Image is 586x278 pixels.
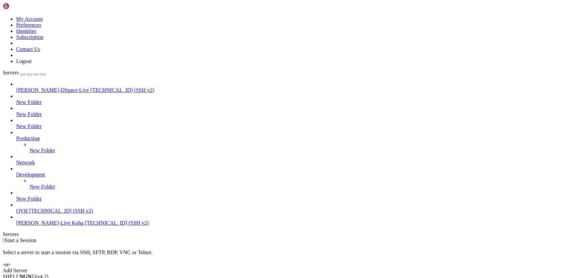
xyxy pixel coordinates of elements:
span: Servers [3,70,19,75]
a: New Folder [16,111,583,117]
a: Subscription [16,34,43,40]
a: OVH [TECHNICAL_ID] (SSH v2) [16,208,583,214]
li: Network [16,154,583,166]
a: Production [16,135,583,142]
span: New Folder [16,99,42,105]
span: New Folder [16,123,42,129]
a: Network [16,160,583,166]
a: Development [16,172,583,178]
a: Logout [16,58,32,64]
span:  [3,237,5,243]
span: OVH [16,208,28,214]
a: New Folder [16,123,583,129]
span: [TECHNICAL_ID] (SSH v2) [29,208,93,214]
li: New Folder [16,105,583,117]
li: New Folder [30,142,583,154]
a: New Folder [30,184,583,190]
a: New Folder [16,99,583,105]
li: New Folder [16,117,583,129]
div: Add Server [3,268,583,274]
span: New Folder [16,111,42,117]
a: Contact Us [16,46,40,52]
li: New Folder [16,190,583,202]
span: [PERSON_NAME]-DSpace-Live [16,87,89,93]
li: Development [16,166,583,190]
a: Identities [16,28,36,34]
a: Servers [3,70,46,75]
span: [PERSON_NAME]-Live Koha [16,220,83,226]
a: [PERSON_NAME]-Live Koha [TECHNICAL_ID] (SSH v2) [16,220,583,226]
div: Select a server to start a session via SSH, SFTP, RDP, VNC or Telnet. -or- [3,243,583,268]
span: New Folder [30,148,55,153]
li: Production [16,129,583,154]
a: My Account [16,16,43,22]
span: Development [16,172,45,177]
span: Production [16,135,40,141]
li: New Folder [16,93,583,105]
span: [TECHNICAL_ID] (SSH v2) [90,87,154,93]
div: Servers [3,231,583,237]
span: Start a Session [5,237,36,243]
li: OVH [TECHNICAL_ID] (SSH v2) [16,202,583,214]
li: [PERSON_NAME]-Live Koha [TECHNICAL_ID] (SSH v2) [16,214,583,226]
img: Shellngn [3,3,41,9]
a: New Folder [30,148,583,154]
a: [PERSON_NAME]-DSpace-Live [TECHNICAL_ID] (SSH v2) [16,87,583,93]
li: New Folder [30,178,583,190]
a: New Folder [16,196,583,202]
a: Preferences [16,22,41,28]
span: Network [16,160,35,165]
span: New Folder [30,184,55,189]
li: [PERSON_NAME]-DSpace-Live [TECHNICAL_ID] (SSH v2) [16,81,583,93]
span: [TECHNICAL_ID] (SSH v2) [85,220,149,226]
span: New Folder [16,196,42,202]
